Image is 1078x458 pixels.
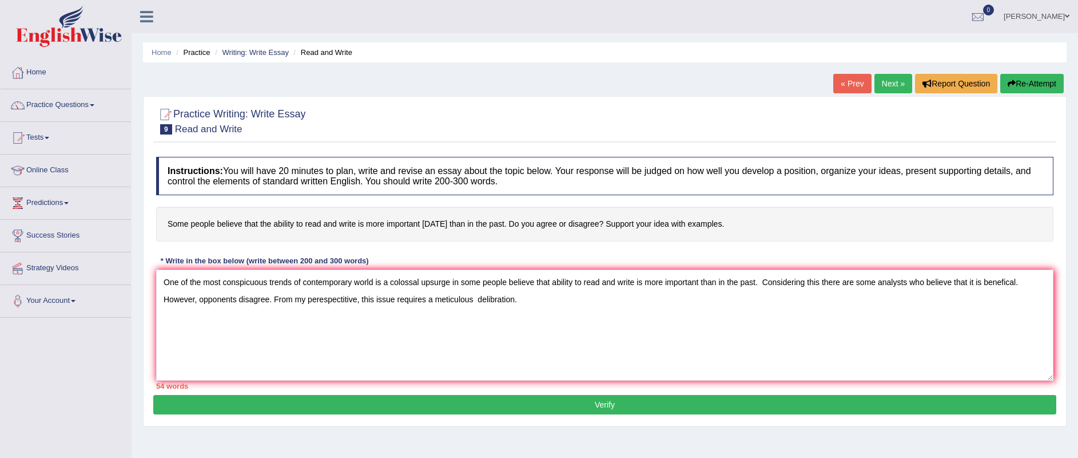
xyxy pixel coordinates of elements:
[168,166,223,176] b: Instructions:
[153,395,1056,414] button: Verify
[1,220,131,248] a: Success Stories
[291,47,352,58] li: Read and Write
[1,285,131,314] a: Your Account
[833,74,871,93] a: « Prev
[222,48,289,57] a: Writing: Write Essay
[1,187,131,216] a: Predictions
[173,47,210,58] li: Practice
[1,89,131,118] a: Practice Questions
[1,252,131,281] a: Strategy Videos
[1,57,131,85] a: Home
[156,256,373,267] div: * Write in the box below (write between 200 and 300 words)
[152,48,172,57] a: Home
[874,74,912,93] a: Next »
[1,122,131,151] a: Tests
[1000,74,1064,93] button: Re-Attempt
[156,207,1053,242] h4: Some people believe that the ability to read and write is more important [DATE] than in the past....
[160,124,172,135] span: 9
[1,155,131,183] a: Online Class
[915,74,997,93] button: Report Question
[156,381,1053,392] div: 54 words
[983,5,995,15] span: 0
[156,106,305,135] h2: Practice Writing: Write Essay
[156,157,1053,195] h4: You will have 20 minutes to plan, write and revise an essay about the topic below. Your response ...
[175,124,242,135] small: Read and Write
